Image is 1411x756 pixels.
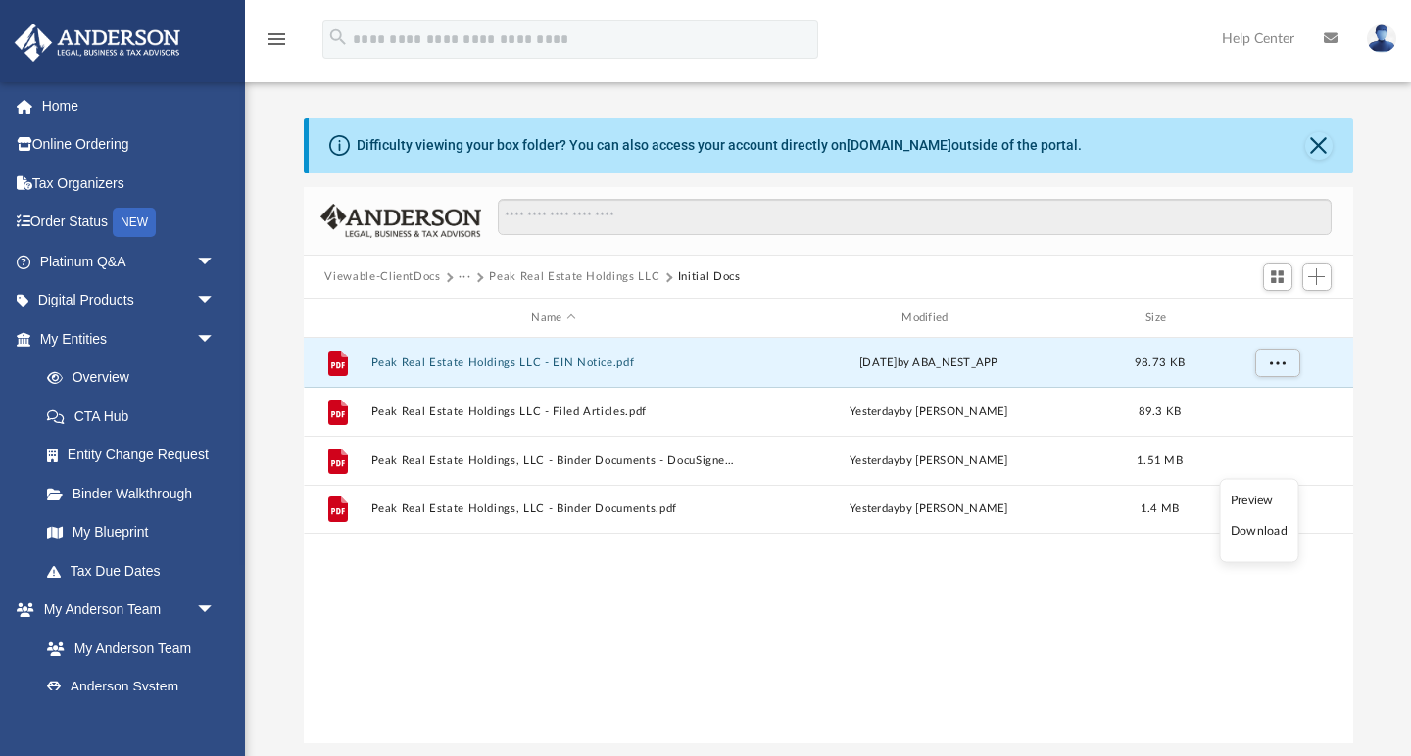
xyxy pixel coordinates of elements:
[14,242,245,281] a: Platinum Q&Aarrow_drop_down
[14,203,245,243] a: Order StatusNEW
[327,26,349,48] i: search
[370,454,737,467] button: Peak Real Estate Holdings, LLC - Binder Documents - DocuSigned.pdf
[1231,490,1288,510] li: Preview
[27,436,245,475] a: Entity Change Request
[27,629,225,668] a: My Anderson Team
[370,356,737,369] button: Peak Real Estate Holdings LLC - EIN Notice.pdf
[1207,309,1344,327] div: id
[357,135,1082,156] div: Difficulty viewing your box folder? You can also access your account directly on outside of the p...
[1137,455,1183,466] span: 1.51 MB
[196,281,235,321] span: arrow_drop_down
[27,551,245,591] a: Tax Due Dates
[1219,479,1298,563] ul: More options
[27,474,245,513] a: Binder Walkthrough
[196,242,235,282] span: arrow_drop_down
[196,319,235,359] span: arrow_drop_down
[498,199,1331,236] input: Search files and folders
[746,354,1112,372] div: [DATE] by ABA_NEST_APP
[489,268,659,286] button: Peak Real Estate Holdings LLC
[850,503,900,514] span: yesterday
[850,455,900,466] span: yesterday
[14,319,245,358] a: My Entitiesarrow_drop_down
[324,268,440,286] button: Viewable-ClientDocs
[14,86,245,125] a: Home
[1231,521,1288,542] li: Download
[14,125,245,165] a: Online Ordering
[1134,357,1184,368] span: 98.73 KB
[312,309,361,327] div: id
[265,37,288,51] a: menu
[27,397,245,436] a: CTA Hub
[14,281,245,320] a: Digital Productsarrow_drop_down
[1140,503,1179,514] span: 1.4 MB
[1367,24,1396,53] img: User Pic
[678,268,741,286] button: Initial Docs
[1120,309,1198,327] div: Size
[370,405,737,418] button: Peak Real Estate Holdings LLC - Filed Articles.pdf
[27,668,235,707] a: Anderson System
[1138,406,1181,417] span: 89.3 KB
[1305,132,1333,160] button: Close
[369,309,736,327] div: Name
[27,358,245,398] a: Overview
[847,137,951,153] a: [DOMAIN_NAME]
[746,403,1112,421] div: by [PERSON_NAME]
[304,338,1353,744] div: grid
[265,27,288,51] i: menu
[113,208,156,237] div: NEW
[746,500,1112,518] div: by [PERSON_NAME]
[14,164,245,203] a: Tax Organizers
[850,406,900,417] span: yesterday
[459,268,471,286] button: ···
[1254,349,1299,378] button: More options
[1302,263,1332,291] button: Add
[1263,263,1292,291] button: Switch to Grid View
[746,452,1112,470] div: by [PERSON_NAME]
[370,503,737,516] button: Peak Real Estate Holdings, LLC - Binder Documents.pdf
[14,591,235,630] a: My Anderson Teamarrow_drop_down
[745,309,1111,327] div: Modified
[9,24,186,62] img: Anderson Advisors Platinum Portal
[27,513,235,552] a: My Blueprint
[196,591,235,631] span: arrow_drop_down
